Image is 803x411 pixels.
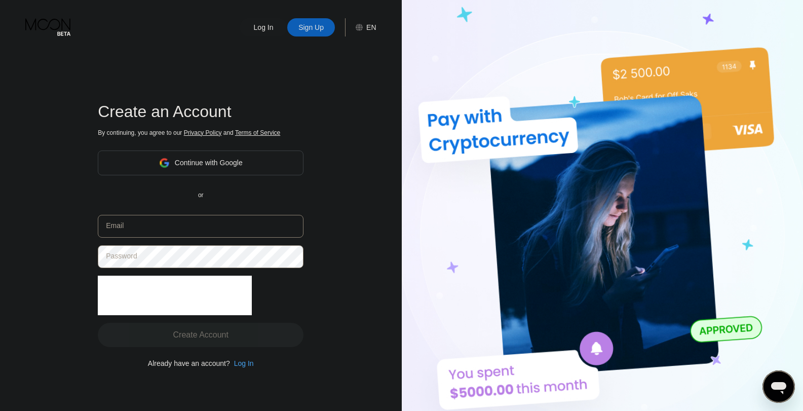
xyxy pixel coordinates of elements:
[106,252,137,260] div: Password
[240,18,287,36] div: Log In
[235,129,280,136] span: Terms of Service
[221,129,235,136] span: and
[253,22,275,32] div: Log In
[175,159,243,167] div: Continue with Google
[184,129,222,136] span: Privacy Policy
[98,129,303,136] div: By continuing, you agree to our
[297,22,325,32] div: Sign Up
[98,276,252,315] iframe: reCAPTCHA
[234,359,254,367] div: Log In
[106,221,124,230] div: Email
[198,192,204,199] div: or
[98,151,303,175] div: Continue with Google
[230,359,254,367] div: Log In
[366,23,376,31] div: EN
[287,18,335,36] div: Sign Up
[762,370,795,403] iframe: Button to launch messaging window
[148,359,230,367] div: Already have an account?
[345,18,376,36] div: EN
[98,102,303,121] div: Create an Account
